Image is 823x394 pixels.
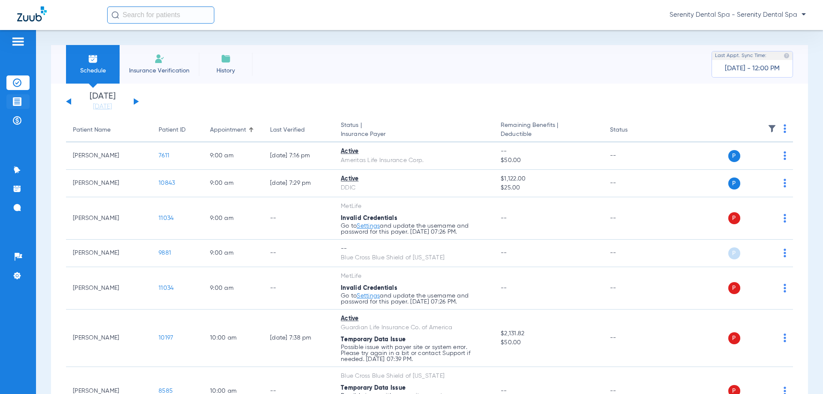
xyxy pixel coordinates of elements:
[784,249,786,257] img: group-dot-blue.svg
[670,11,806,19] span: Serenity Dental Spa - Serenity Dental Spa
[501,215,507,221] span: --
[210,126,256,135] div: Appointment
[341,323,487,332] div: Guardian Life Insurance Co. of America
[494,118,603,142] th: Remaining Benefits |
[66,310,152,367] td: [PERSON_NAME]
[603,170,661,197] td: --
[210,126,246,135] div: Appointment
[784,214,786,223] img: group-dot-blue.svg
[784,284,786,292] img: group-dot-blue.svg
[501,183,596,192] span: $25.00
[77,102,128,111] a: [DATE]
[263,170,334,197] td: [DATE] 7:29 PM
[357,293,380,299] a: Settings
[603,118,661,142] th: Status
[11,36,25,47] img: hamburger-icon
[341,202,487,211] div: MetLife
[715,51,766,60] span: Last Appt. Sync Time:
[263,267,334,310] td: --
[501,250,507,256] span: --
[159,126,196,135] div: Patient ID
[341,156,487,165] div: Ameritas Life Insurance Corp.
[72,66,113,75] span: Schedule
[728,282,740,294] span: P
[203,240,263,267] td: 9:00 AM
[341,223,487,235] p: Go to and update the username and password for this payer. [DATE] 07:26 PM.
[341,385,405,391] span: Temporary Data Issue
[784,179,786,187] img: group-dot-blue.svg
[270,126,305,135] div: Last Verified
[501,388,507,394] span: --
[341,215,397,221] span: Invalid Credentials
[341,285,397,291] span: Invalid Credentials
[270,126,327,135] div: Last Verified
[501,329,596,338] span: $2,131.82
[66,197,152,240] td: [PERSON_NAME]
[66,267,152,310] td: [PERSON_NAME]
[341,372,487,381] div: Blue Cross Blue Shield of [US_STATE]
[66,142,152,170] td: [PERSON_NAME]
[603,197,661,240] td: --
[341,314,487,323] div: Active
[501,130,596,139] span: Deductible
[159,153,169,159] span: 7611
[341,147,487,156] div: Active
[501,156,596,165] span: $50.00
[341,253,487,262] div: Blue Cross Blue Shield of [US_STATE]
[203,142,263,170] td: 9:00 AM
[728,177,740,189] span: P
[784,124,786,133] img: group-dot-blue.svg
[159,285,174,291] span: 11034
[73,126,111,135] div: Patient Name
[263,142,334,170] td: [DATE] 7:16 PM
[334,118,494,142] th: Status |
[780,353,823,394] iframe: Chat Widget
[501,174,596,183] span: $1,122.00
[111,11,119,19] img: Search Icon
[17,6,47,21] img: Zuub Logo
[159,388,173,394] span: 8585
[728,150,740,162] span: P
[263,310,334,367] td: [DATE] 7:38 PM
[341,183,487,192] div: DDIC
[341,344,487,362] p: Possible issue with payer site or system error. Please try again in a bit or contact Support if n...
[728,332,740,344] span: P
[126,66,192,75] span: Insurance Verification
[784,151,786,160] img: group-dot-blue.svg
[107,6,214,24] input: Search for patients
[203,310,263,367] td: 10:00 AM
[77,92,128,111] li: [DATE]
[159,250,171,256] span: 9881
[728,247,740,259] span: P
[728,212,740,224] span: P
[603,267,661,310] td: --
[501,338,596,347] span: $50.00
[603,240,661,267] td: --
[88,54,98,64] img: Schedule
[341,130,487,139] span: Insurance Payer
[159,126,186,135] div: Patient ID
[603,142,661,170] td: --
[263,240,334,267] td: --
[159,180,175,186] span: 10843
[221,54,231,64] img: History
[603,310,661,367] td: --
[159,215,174,221] span: 11034
[341,337,405,343] span: Temporary Data Issue
[203,197,263,240] td: 9:00 AM
[203,267,263,310] td: 9:00 AM
[66,240,152,267] td: [PERSON_NAME]
[205,66,246,75] span: History
[784,334,786,342] img: group-dot-blue.svg
[159,335,173,341] span: 10197
[341,272,487,281] div: MetLife
[768,124,776,133] img: filter.svg
[341,244,487,253] div: --
[784,53,790,59] img: last sync help info
[501,285,507,291] span: --
[725,64,780,73] span: [DATE] - 12:00 PM
[501,147,596,156] span: --
[357,223,380,229] a: Settings
[73,126,145,135] div: Patient Name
